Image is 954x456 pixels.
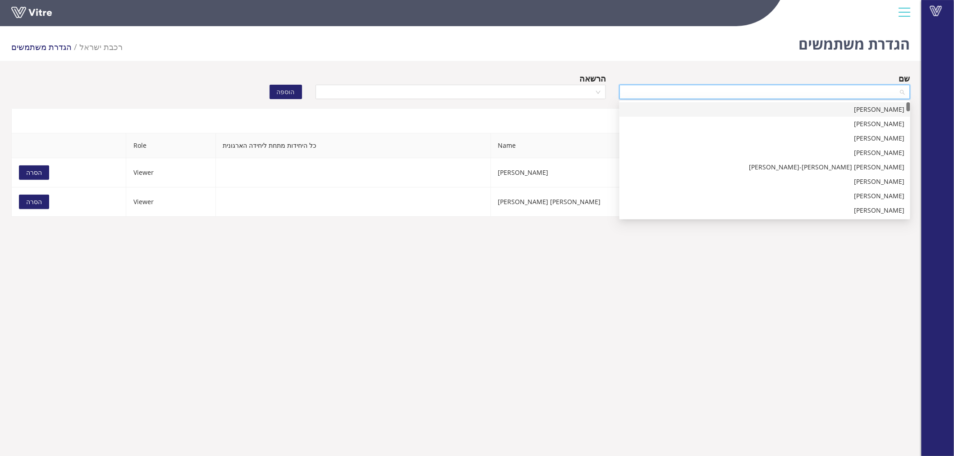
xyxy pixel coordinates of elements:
[625,119,905,129] div: [PERSON_NAME]
[619,189,910,203] div: ליפקונסקי גדי
[619,117,910,131] div: בצלאל רויטל
[491,158,790,187] td: [PERSON_NAME]
[19,195,49,209] button: הסרה
[619,160,910,174] div: כהן עופר-מיכאל
[625,205,905,215] div: [PERSON_NAME]
[270,85,302,99] button: הוספה
[619,146,910,160] div: בר אליהו רבקה
[133,168,154,177] span: Viewer
[579,72,606,85] div: הרשאה
[625,133,905,143] div: [PERSON_NAME]
[619,102,910,117] div: כספי ענת
[491,187,790,217] td: [PERSON_NAME] [PERSON_NAME]
[625,105,905,114] div: [PERSON_NAME]
[19,165,49,180] button: הסרה
[619,174,910,189] div: בר שקד
[79,41,123,52] span: 335
[11,108,910,133] div: משתמשי טפסים
[619,131,910,146] div: מרקו ישראל
[625,177,905,187] div: [PERSON_NAME]
[619,203,910,218] div: ליאור ליאת
[126,133,216,158] th: Role
[899,72,910,85] div: שם
[11,41,79,53] li: הגדרת משתמשים
[625,162,905,172] div: [PERSON_NAME] [PERSON_NAME]-[PERSON_NAME]
[216,133,491,158] th: כל היחידות מתחת ליחידה הארגונית
[26,197,42,207] span: הסרה
[625,148,905,158] div: [PERSON_NAME]
[491,133,789,158] span: Name
[625,191,905,201] div: [PERSON_NAME]
[26,168,42,178] span: הסרה
[133,197,154,206] span: Viewer
[799,23,910,61] h1: הגדרת משתמשים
